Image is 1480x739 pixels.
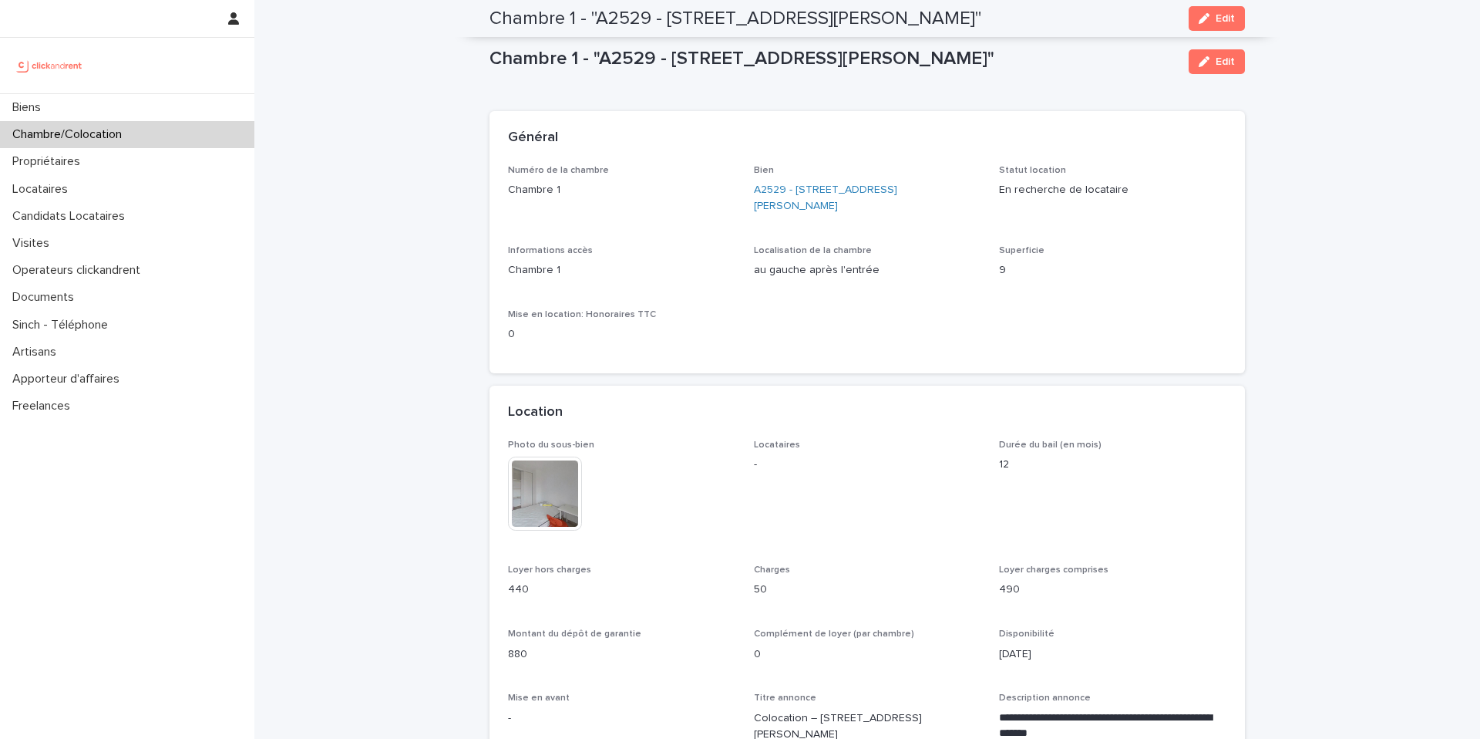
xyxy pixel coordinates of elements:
[6,372,132,386] p: Apporteur d'affaires
[754,182,981,214] a: A2529 - [STREET_ADDRESS][PERSON_NAME]
[508,646,735,663] p: 880
[508,629,641,639] span: Montant du dépôt de garantie
[508,582,735,598] p: 440
[754,440,800,450] span: Locataires
[754,246,872,255] span: Localisation de la chambre
[508,404,563,421] h2: Location
[6,263,153,278] p: Operateurs clickandrent
[508,440,594,450] span: Photo du sous-bien
[999,182,1226,198] p: En recherche de locataire
[6,182,80,197] p: Locataires
[999,440,1102,450] span: Durée du bail (en mois)
[999,457,1226,473] p: 12
[508,710,735,727] p: -
[6,345,69,359] p: Artisans
[999,262,1226,278] p: 9
[1189,6,1245,31] button: Edit
[6,318,120,332] p: Sinch - Téléphone
[754,582,981,598] p: 50
[999,582,1226,598] p: 490
[489,8,981,30] h2: Chambre 1 - "A2529 - [STREET_ADDRESS][PERSON_NAME]"
[12,50,87,81] img: UCB0brd3T0yccxBKYDjQ
[6,290,86,305] p: Documents
[508,166,609,175] span: Numéro de la chambre
[999,246,1044,255] span: Superficie
[754,693,816,703] span: Titre annonce
[6,399,82,413] p: Freelances
[1216,13,1235,24] span: Edit
[999,693,1091,703] span: Description annonce
[754,166,774,175] span: Bien
[6,209,137,224] p: Candidats Locataires
[1189,49,1245,74] button: Edit
[508,262,735,278] p: Chambre 1
[754,629,914,639] span: Complément de loyer (par chambre)
[489,48,1176,70] p: Chambre 1 - "A2529 - [STREET_ADDRESS][PERSON_NAME]"
[754,457,981,473] p: -
[508,693,570,703] span: Mise en avant
[754,262,981,278] p: au gauche après l'entrée
[6,127,134,142] p: Chambre/Colocation
[6,236,62,251] p: Visites
[508,326,735,343] p: 0
[508,310,656,319] span: Mise en location: Honoraires TTC
[6,154,92,169] p: Propriétaires
[508,565,591,575] span: Loyer hors charges
[999,629,1054,639] span: Disponibilité
[999,646,1226,663] p: [DATE]
[1216,56,1235,67] span: Edit
[754,646,981,663] p: 0
[999,166,1066,175] span: Statut location
[508,130,558,147] h2: Général
[999,565,1108,575] span: Loyer charges comprises
[6,100,53,115] p: Biens
[508,182,735,198] p: Chambre 1
[754,565,790,575] span: Charges
[508,246,593,255] span: Informations accès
